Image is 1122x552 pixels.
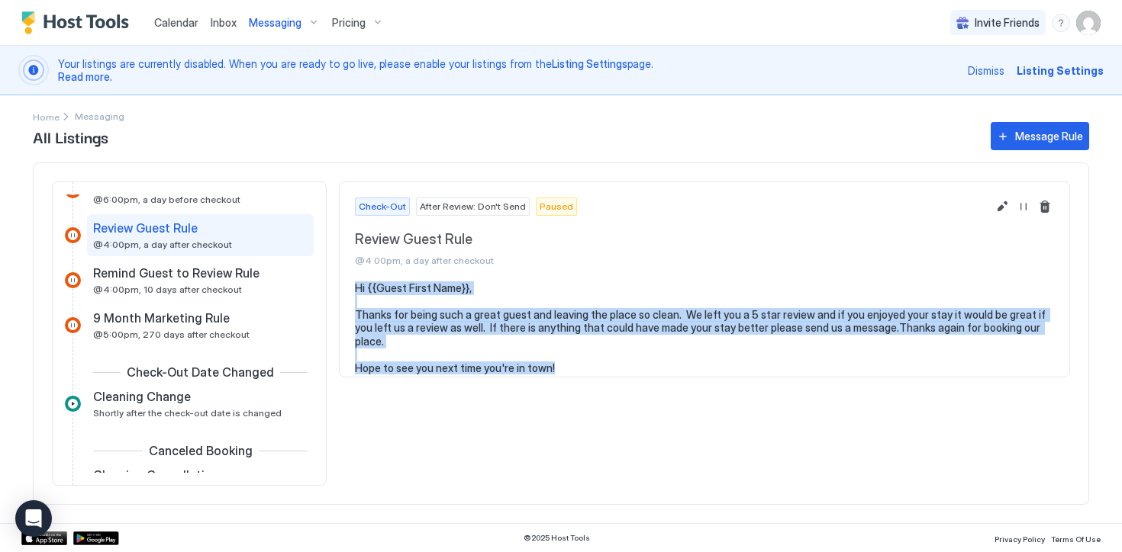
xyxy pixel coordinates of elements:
[355,281,1054,375] pre: Hi {{Guest First Name}}, Thanks for being such a great guest and leaving the place so clean. We l...
[93,239,232,250] span: @4:00pm, a day after checkout
[975,16,1040,30] span: Invite Friends
[93,329,250,340] span: @5:00pm, 270 days after checkout
[359,200,406,213] span: Check-Out
[420,200,526,213] span: After Review: Don't Send
[58,57,959,84] span: Your listings are currently disabled. When you are ready to go live, please enable your listings ...
[991,122,1089,150] button: Message Rule
[33,108,60,124] div: Breadcrumb
[995,534,1045,544] span: Privacy Policy
[540,200,573,213] span: Paused
[524,533,590,543] span: © 2025 Host Tools
[58,70,112,83] a: Read more.
[93,284,242,295] span: @4:00pm, 10 days after checkout
[154,16,198,29] span: Calendar
[993,197,1011,216] button: Edit message rule
[211,16,237,29] span: Inbox
[93,220,198,236] span: Review Guest Rule
[93,310,230,326] span: 9 Month Marketing Rule
[1036,197,1054,216] button: Delete message rule
[1014,197,1033,216] button: Resume Message Rule
[127,364,274,380] span: Check-Out Date Changed
[249,16,301,30] span: Messaging
[33,111,60,123] span: Home
[995,530,1045,546] a: Privacy Policy
[154,14,198,30] a: Calendar
[93,407,282,419] span: Shortly after the check-out date is changed
[93,194,240,205] span: @6:00pm, a day before checkout
[21,531,67,545] a: App Store
[21,11,136,34] a: Host Tools Logo
[1051,534,1101,544] span: Terms Of Use
[1076,11,1101,35] div: User profile
[552,57,627,70] a: Listing Settings
[1051,530,1101,546] a: Terms Of Use
[211,14,237,30] a: Inbox
[93,389,191,404] span: Cleaning Change
[355,255,987,266] span: @4:00pm, a day after checkout
[93,467,219,483] span: Cleaning Cancellation
[33,108,60,124] a: Home
[149,443,253,458] span: Canceled Booking
[75,111,124,122] span: Breadcrumb
[1052,14,1070,32] div: menu
[1015,128,1083,144] div: Message Rule
[15,500,52,537] div: Open Intercom Messenger
[332,16,366,30] span: Pricing
[1017,63,1104,79] div: Listing Settings
[93,265,260,281] span: Remind Guest to Review Rule
[968,63,1004,79] div: Dismiss
[33,125,975,148] span: All Listings
[73,531,119,545] a: Google Play Store
[355,231,987,249] span: Review Guest Rule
